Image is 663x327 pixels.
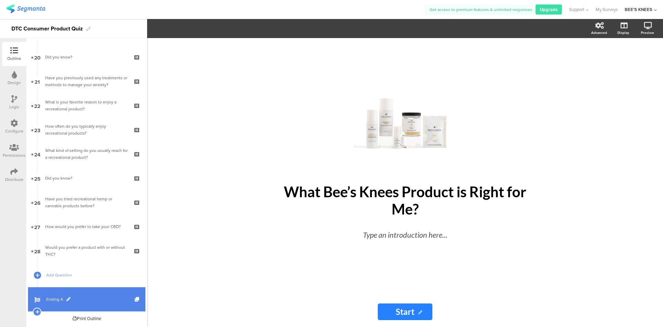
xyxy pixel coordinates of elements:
div: BEE’S KNEES [625,6,652,13]
div: Logic [9,104,19,110]
div: Permissions [3,152,26,158]
div: Would you prefer a product with or without THC? [45,244,128,258]
span: 23 [34,126,40,134]
div: Preview [641,30,654,35]
div: How often do you typically enjoy recreational products? [45,123,128,137]
a: Ending A [28,287,145,311]
span: Add Question [46,272,135,279]
div: Did you know? [45,175,128,182]
span: 27 [34,223,40,230]
a: 22 What is your favorite reason to enjoy a recreational product? [28,93,145,118]
span: 26 [34,199,40,206]
a: 20 Did you know? [28,45,145,69]
i: Duplicate [135,297,141,302]
a: 26 Have you tried recreational hemp or cannabis products before? [28,190,145,215]
a: 24 What kind of setting do you usually reach for a recreational product? [28,142,145,166]
div: Outline [7,55,21,62]
div: How would you prefer to take your CBD? [45,223,128,230]
a: 27 How would you prefer to take your CBD? [28,215,145,239]
a: 25 Did you know? [28,166,145,190]
a: 28 Would you prefer a product with or without THC? [28,239,145,263]
img: segmanta logo [6,4,45,13]
a: 21 Have you previously used any treatments or methods to manage your anxiety? [28,69,145,93]
span: Ending A [46,296,135,303]
span: 25 [34,174,40,182]
div: Print Outline [73,315,101,322]
a: 23 How often do you typically enjoy recreational products? [28,118,145,142]
span: Upgrade [540,6,558,13]
div: Distribute [5,176,23,183]
div: DTC Consumer Product Quiz [11,23,83,34]
div: Have you tried recreational hemp or cannabis products before? [45,196,128,209]
span: 20 [34,53,40,61]
span: Support [569,6,584,13]
span: 24 [34,150,40,158]
div: Design [8,80,21,86]
div: Did you know? [45,54,128,61]
input: Start [378,303,432,320]
p: What Bee’s Knees Product is Right for Me? [277,183,533,218]
div: What is your favorite reason to enjoy a recreational product? [45,99,128,112]
div: Configure [5,128,23,134]
div: Type an introduction here... [284,229,526,240]
span: 21 [35,78,40,85]
span: 28 [34,247,40,255]
span: Get access to premium features & unlimited responses [430,7,532,13]
div: Advanced [591,30,607,35]
span: 22 [34,102,40,109]
div: Display [617,30,629,35]
div: Have you previously used any treatments or methods to manage your anxiety? [45,74,128,88]
div: What kind of setting do you usually reach for a recreational product? [45,147,128,161]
